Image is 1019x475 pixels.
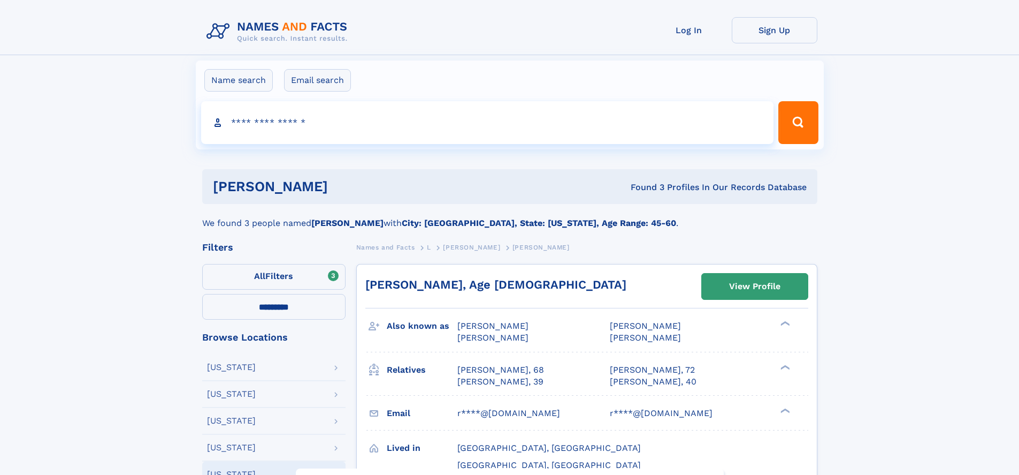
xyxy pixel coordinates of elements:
[387,317,457,335] h3: Also known as
[207,390,256,398] div: [US_STATE]
[778,101,818,144] button: Search Button
[387,439,457,457] h3: Lived in
[457,321,528,331] span: [PERSON_NAME]
[427,240,431,254] a: L
[202,333,346,342] div: Browse Locations
[610,376,696,388] a: [PERSON_NAME], 40
[204,69,273,92] label: Name search
[254,271,265,281] span: All
[610,364,695,376] a: [PERSON_NAME], 72
[457,333,528,343] span: [PERSON_NAME]
[702,274,808,299] a: View Profile
[202,204,817,230] div: We found 3 people named with .
[457,443,641,453] span: [GEOGRAPHIC_DATA], [GEOGRAPHIC_DATA]
[457,376,543,388] a: [PERSON_NAME], 39
[778,407,791,414] div: ❯
[284,69,351,92] label: Email search
[457,364,544,376] a: [PERSON_NAME], 68
[479,182,807,193] div: Found 3 Profiles In Our Records Database
[202,264,346,290] label: Filters
[207,363,256,372] div: [US_STATE]
[427,244,431,251] span: L
[202,17,356,46] img: Logo Names and Facts
[387,361,457,379] h3: Relatives
[646,17,732,43] a: Log In
[610,321,681,331] span: [PERSON_NAME]
[356,240,415,254] a: Names and Facts
[402,218,676,228] b: City: [GEOGRAPHIC_DATA], State: [US_STATE], Age Range: 45-60
[213,180,479,193] h1: [PERSON_NAME]
[207,443,256,452] div: [US_STATE]
[365,278,626,291] a: [PERSON_NAME], Age [DEMOGRAPHIC_DATA]
[610,333,681,343] span: [PERSON_NAME]
[778,364,791,371] div: ❯
[201,101,774,144] input: search input
[443,244,500,251] span: [PERSON_NAME]
[457,460,641,470] span: [GEOGRAPHIC_DATA], [GEOGRAPHIC_DATA]
[732,17,817,43] a: Sign Up
[387,404,457,423] h3: Email
[207,417,256,425] div: [US_STATE]
[778,320,791,327] div: ❯
[311,218,384,228] b: [PERSON_NAME]
[202,243,346,252] div: Filters
[443,240,500,254] a: [PERSON_NAME]
[729,274,780,299] div: View Profile
[512,244,570,251] span: [PERSON_NAME]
